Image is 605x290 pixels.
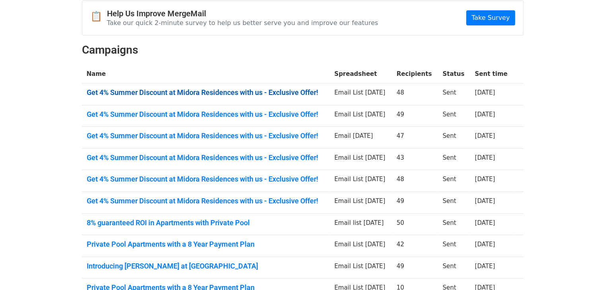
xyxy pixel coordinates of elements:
[392,65,438,83] th: Recipients
[87,240,325,249] a: Private Pool Apartments with a 8 Year Payment Plan
[438,83,470,105] td: Sent
[475,89,495,96] a: [DATE]
[87,88,325,97] a: Get 4% Summer Discount at Midora Residences with us - Exclusive Offer!
[329,235,391,257] td: Email List [DATE]
[565,252,605,290] iframe: Chat Widget
[87,131,325,140] a: Get 4% Summer Discount at Midora Residences with us - Exclusive Offer!
[329,127,391,149] td: Email [DATE]
[475,111,495,118] a: [DATE]
[438,65,470,83] th: Status
[392,127,438,149] td: 47
[107,9,378,18] h4: Help Us Improve MergeMail
[87,175,325,184] a: Get 4% Summer Discount at Midora Residences with us - Exclusive Offer!
[392,213,438,235] td: 50
[107,19,378,27] p: Take our quick 2-minute survey to help us better serve you and improve our features
[392,148,438,170] td: 43
[470,65,514,83] th: Sent time
[438,127,470,149] td: Sent
[438,170,470,192] td: Sent
[475,197,495,205] a: [DATE]
[329,83,391,105] td: Email List [DATE]
[475,154,495,161] a: [DATE]
[438,235,470,257] td: Sent
[392,83,438,105] td: 48
[392,170,438,192] td: 48
[475,241,495,248] a: [DATE]
[82,65,330,83] th: Name
[87,197,325,205] a: Get 4% Summer Discount at Midora Residences with us - Exclusive Offer!
[392,105,438,127] td: 49
[329,148,391,170] td: Email List [DATE]
[329,257,391,278] td: Email List [DATE]
[87,262,325,271] a: Introducing [PERSON_NAME] at [GEOGRAPHIC_DATA]
[82,43,523,57] h2: Campaigns
[329,213,391,235] td: Email list [DATE]
[87,110,325,119] a: Get 4% Summer Discount at Midora Residences with us - Exclusive Offer!
[475,132,495,139] a: [DATE]
[392,257,438,278] td: 49
[392,235,438,257] td: 42
[475,176,495,183] a: [DATE]
[438,148,470,170] td: Sent
[329,105,391,127] td: Email List [DATE]
[475,263,495,270] a: [DATE]
[438,192,470,214] td: Sent
[329,170,391,192] td: Email List [DATE]
[87,153,325,162] a: Get 4% Summer Discount at Midora Residences with us - Exclusive Offer!
[438,105,470,127] td: Sent
[329,65,391,83] th: Spreadsheet
[329,192,391,214] td: Email List [DATE]
[475,219,495,226] a: [DATE]
[392,192,438,214] td: 49
[438,213,470,235] td: Sent
[438,257,470,278] td: Sent
[87,218,325,227] a: 8% guaranteed ROI in Apartments with Private Pool
[466,10,515,25] a: Take Survey
[90,11,107,22] span: 📋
